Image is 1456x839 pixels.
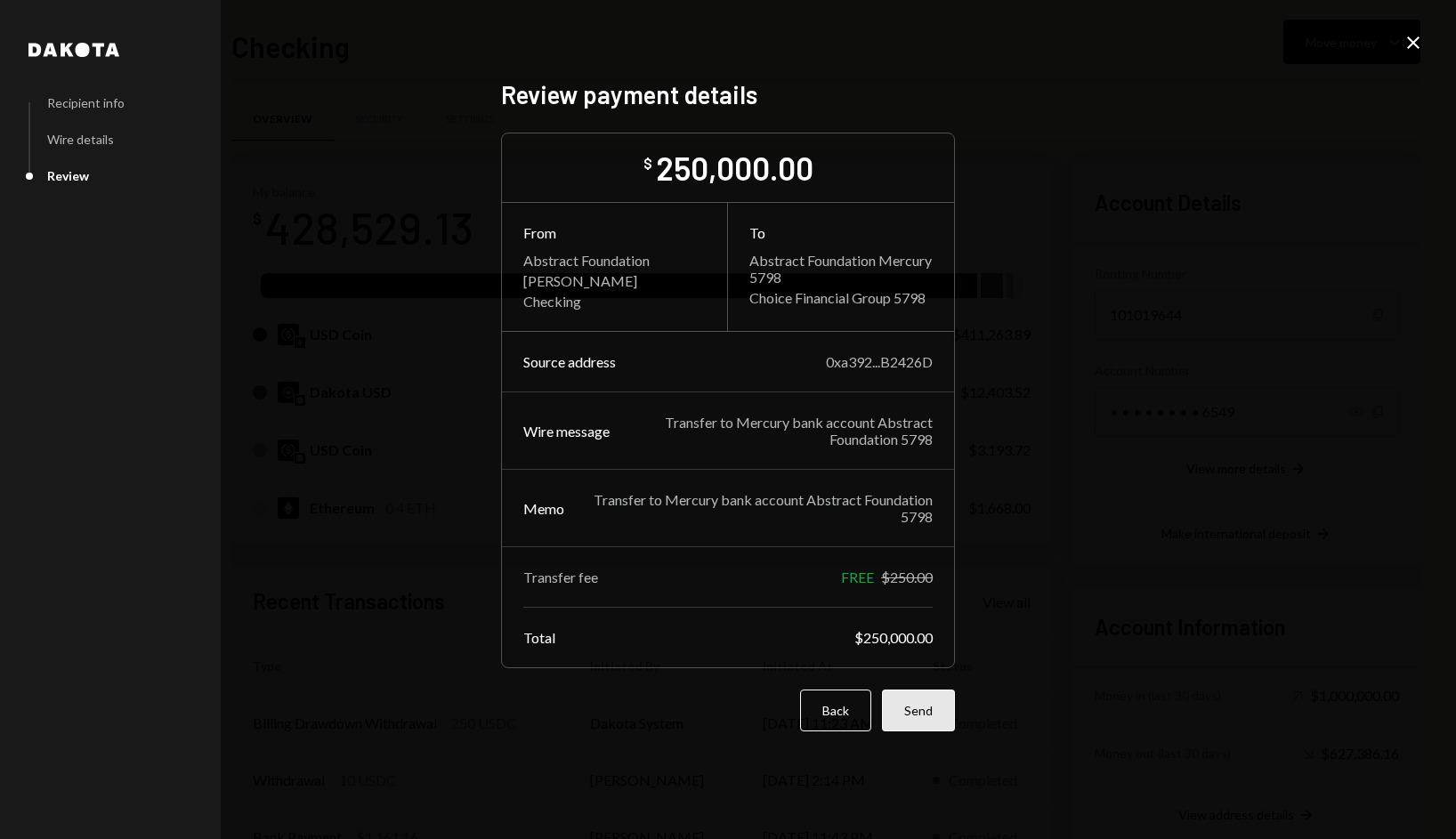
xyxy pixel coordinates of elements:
[826,353,933,370] div: 0xa392...B2426D
[749,224,933,241] div: To
[523,353,616,370] div: Source address
[47,168,89,183] div: Review
[586,491,933,525] div: Transfer to Mercury bank account Abstract Foundation 5798
[631,414,933,448] div: Transfer to Mercury bank account Abstract Foundation 5798
[523,272,706,289] div: [PERSON_NAME]
[800,690,871,731] button: Back
[656,148,813,188] div: 250,000.00
[749,289,933,306] div: Choice Financial Group 5798
[523,252,706,269] div: Abstract Foundation
[523,500,564,517] div: Memo
[841,569,874,585] div: FREE
[523,293,706,310] div: Checking
[854,629,933,646] div: $250,000.00
[523,569,598,585] div: Transfer fee
[749,252,933,286] div: Abstract Foundation Mercury 5798
[47,95,125,110] div: Recipient info
[47,132,114,147] div: Wire details
[882,690,955,731] button: Send
[523,629,555,646] div: Total
[523,224,706,241] div: From
[881,569,933,585] div: $250.00
[523,423,610,440] div: Wire message
[501,77,955,112] h2: Review payment details
[643,155,652,173] div: $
